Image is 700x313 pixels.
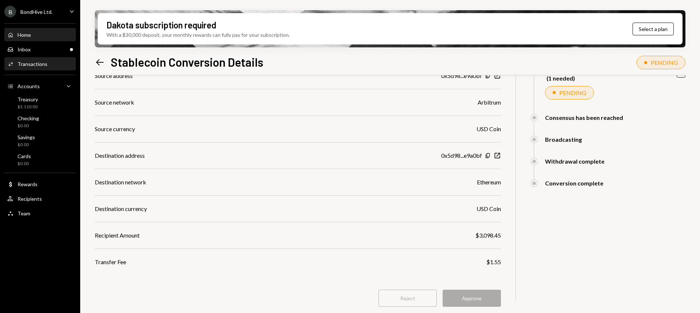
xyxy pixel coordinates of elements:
div: $3,098.45 [475,231,501,240]
div: $0.00 [17,161,31,167]
div: USD Coin [477,125,501,133]
div: Home [17,32,31,38]
a: Savings$0.00 [4,132,76,149]
div: Transfer Fee [95,258,126,266]
div: Ethereum [477,178,501,187]
div: (1 needed) [547,75,627,82]
div: Rewards [17,181,38,187]
a: Home [4,28,76,41]
div: Destination address [95,151,145,160]
div: Transactions [17,61,47,67]
div: Arbitrum [478,98,501,107]
div: $0.00 [17,142,35,148]
div: PENDING [559,89,586,96]
a: Transactions [4,57,76,70]
div: PENDING [651,59,678,66]
div: Source currency [95,125,135,133]
div: Withdrawal complete [545,158,604,165]
div: Recipients [17,196,42,202]
div: $3,110.00 [17,104,38,110]
div: Team [17,210,30,216]
a: Inbox [4,43,76,56]
div: Cards [17,153,31,159]
div: Checking [17,115,39,121]
button: Select a plan [633,23,674,35]
h1: Stablecoin Conversion Details [111,55,263,69]
a: Cards$0.00 [4,151,76,168]
div: 0x5d98...e9a0bf [441,151,482,160]
a: Recipients [4,192,76,205]
div: Consensus has been reached [545,114,623,121]
a: Accounts [4,79,76,93]
a: Team [4,207,76,220]
div: Dakota subscription required [106,19,216,31]
div: Source network [95,98,134,107]
div: BondHive Ltd. [20,9,52,15]
div: USD Coin [477,204,501,213]
div: Destination currency [95,204,147,213]
div: 0x5d98...e9a0bf [441,71,482,80]
div: Source address [95,71,133,80]
div: Savings [17,134,35,140]
div: Treasury [17,96,38,102]
div: Broadcasting [545,136,582,143]
div: $1.55 [486,258,501,266]
div: Inbox [17,46,31,52]
div: Recipient Amount [95,231,140,240]
a: Rewards [4,177,76,191]
div: With a $30,000 deposit, your monthly rewards can fully pay for your subscription. [106,31,290,39]
a: Treasury$3,110.00 [4,94,76,111]
div: B [4,6,16,17]
div: Destination network [95,178,146,187]
div: $0.00 [17,123,39,129]
div: Conversion complete [545,180,603,187]
div: Accounts [17,83,40,89]
a: Checking$0.00 [4,113,76,130]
